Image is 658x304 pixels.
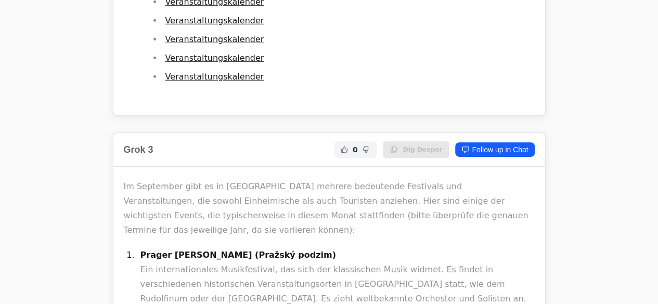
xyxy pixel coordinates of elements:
[338,143,351,156] button: Helpful
[165,34,264,44] a: Veranstaltungskalender
[165,53,264,63] a: Veranstaltungskalender
[360,143,372,156] button: Not Helpful
[165,72,264,82] a: Veranstaltungskalender
[165,16,264,25] a: Veranstaltungskalender
[124,142,153,157] h2: Grok 3
[140,250,336,260] strong: Prager [PERSON_NAME] (Pražský podzim)
[124,179,535,237] p: Im September gibt es in [GEOGRAPHIC_DATA] mehrere bedeutende Festivals und Veranstaltungen, die s...
[455,142,534,157] a: Follow up in Chat
[353,144,358,155] span: 0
